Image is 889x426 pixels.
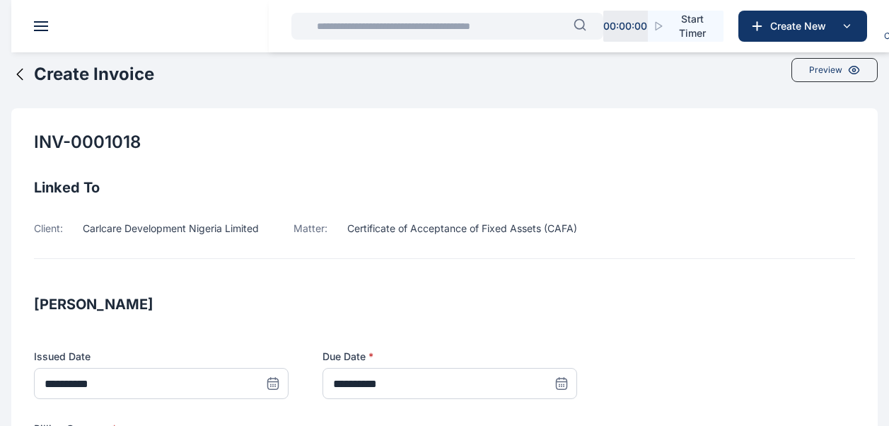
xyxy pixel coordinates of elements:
[323,350,577,364] label: Due Date
[347,221,577,236] p: Certificate of Acceptance of Fixed Assets (CAFA)
[34,131,141,154] h2: INV-0001018
[34,350,289,364] label: Issued Date
[738,11,867,42] button: Create New
[294,221,327,236] p: Matter:
[648,11,724,42] button: Start Timer
[34,63,154,86] h2: Create Invoice
[34,176,855,199] h3: Linked To
[848,64,860,76] img: fi_eye
[765,19,838,33] span: Create New
[809,64,842,76] p: Preview
[34,221,63,236] p: Client:
[34,293,855,316] h3: [PERSON_NAME]
[673,12,712,40] span: Start Timer
[603,19,647,33] p: 00 : 00 : 00
[83,221,259,236] p: Carlcare Development Nigeria Limited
